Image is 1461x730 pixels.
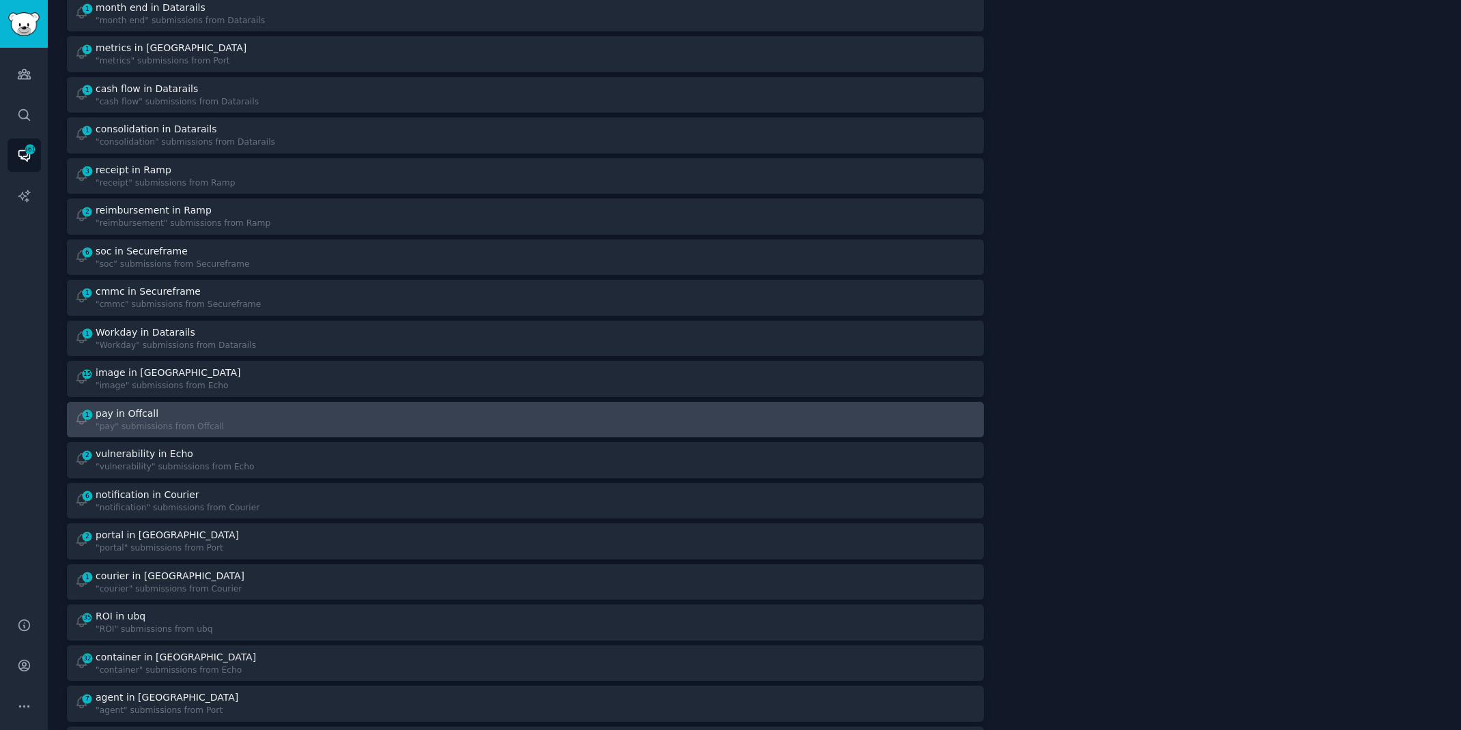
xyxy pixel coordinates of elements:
span: 1 [81,288,94,297]
a: 1metrics in [GEOGRAPHIC_DATA]"metrics" submissions from Port [67,36,984,72]
span: 2 [81,207,94,216]
div: reimbursement in Ramp [96,203,212,218]
div: "portal" submissions from Port [96,542,242,555]
div: "soc" submissions from Secureframe [96,259,250,271]
a: 1cash flow in Datarails"cash flow" submissions from Datarails [67,77,984,113]
a: 2reimbursement in Ramp"reimbursement" submissions from Ramp [67,199,984,235]
span: 2 [81,531,94,541]
div: container in [GEOGRAPHIC_DATA] [96,650,256,665]
div: "vulnerability" submissions from Echo [96,461,255,473]
div: "receipt" submissions from Ramp [96,177,236,190]
div: courier in [GEOGRAPHIC_DATA] [96,569,244,583]
span: 3 [81,166,94,176]
div: consolidation in Datarails [96,122,217,136]
a: 32container in [GEOGRAPHIC_DATA]"container" submissions from Echo [67,645,984,682]
span: 1 [81,329,94,338]
span: 15 [81,369,94,379]
span: 1 [81,85,94,95]
a: 6notification in Courier"notification" submissions from Courier [67,483,984,519]
span: 1 [81,44,94,54]
div: "agent" submissions from Port [96,705,241,717]
div: "month end" submissions from Datarails [96,15,265,27]
span: 361 [24,145,36,154]
a: 3receipt in Ramp"receipt" submissions from Ramp [67,158,984,194]
div: Workday in Datarails [96,325,195,340]
a: 7agent in [GEOGRAPHIC_DATA]"agent" submissions from Port [67,686,984,722]
a: 1consolidation in Datarails"consolidation" submissions from Datarails [67,117,984,154]
div: metrics in [GEOGRAPHIC_DATA] [96,41,246,55]
div: "pay" submissions from Offcall [96,421,224,433]
div: cash flow in Datarails [96,82,198,96]
div: notification in Courier [96,488,199,502]
span: 1 [81,572,94,582]
span: 7 [81,694,94,703]
div: soc in Secureframe [96,244,188,259]
div: cmmc in Secureframe [96,284,201,299]
div: "courier" submissions from Courier [96,583,246,596]
a: 2vulnerability in Echo"vulnerability" submissions from Echo [67,442,984,478]
div: "image" submissions from Echo [96,380,243,392]
img: GummySearch logo [8,12,40,36]
a: 15image in [GEOGRAPHIC_DATA]"image" submissions from Echo [67,361,984,397]
a: 35ROI in ubq"ROI" submissions from ubq [67,604,984,641]
a: 6soc in Secureframe"soc" submissions from Secureframe [67,239,984,276]
div: "cash flow" submissions from Datarails [96,96,259,108]
span: 1 [81,126,94,135]
div: agent in [GEOGRAPHIC_DATA] [96,690,238,705]
div: image in [GEOGRAPHIC_DATA] [96,366,240,380]
div: "metrics" submissions from Port [96,55,249,68]
div: ROI in ubq [96,609,145,624]
div: portal in [GEOGRAPHIC_DATA] [96,528,239,542]
div: "ROI" submissions from ubq [96,624,213,636]
div: "notification" submissions from Courier [96,502,259,514]
div: vulnerability in Echo [96,447,193,461]
div: month end in Datarails [96,1,205,15]
div: receipt in Ramp [96,163,171,177]
a: 1pay in Offcall"pay" submissions from Offcall [67,402,984,438]
a: 361 [8,138,41,172]
div: "reimbursement" submissions from Ramp [96,218,270,230]
div: "Workday" submissions from Datarails [96,340,256,352]
div: "consolidation" submissions from Datarails [96,136,275,149]
a: 1courier in [GEOGRAPHIC_DATA]"courier" submissions from Courier [67,564,984,600]
span: 32 [81,654,94,663]
a: 1cmmc in Secureframe"cmmc" submissions from Secureframe [67,280,984,316]
span: 35 [81,613,94,622]
a: 1Workday in Datarails"Workday" submissions from Datarails [67,321,984,357]
a: 2portal in [GEOGRAPHIC_DATA]"portal" submissions from Port [67,523,984,559]
div: "container" submissions from Echo [96,665,259,677]
div: "cmmc" submissions from Secureframe [96,299,261,311]
span: 1 [81,410,94,420]
span: 6 [81,248,94,257]
span: 2 [81,450,94,460]
div: pay in Offcall [96,407,158,421]
span: 1 [81,4,94,14]
span: 6 [81,491,94,501]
